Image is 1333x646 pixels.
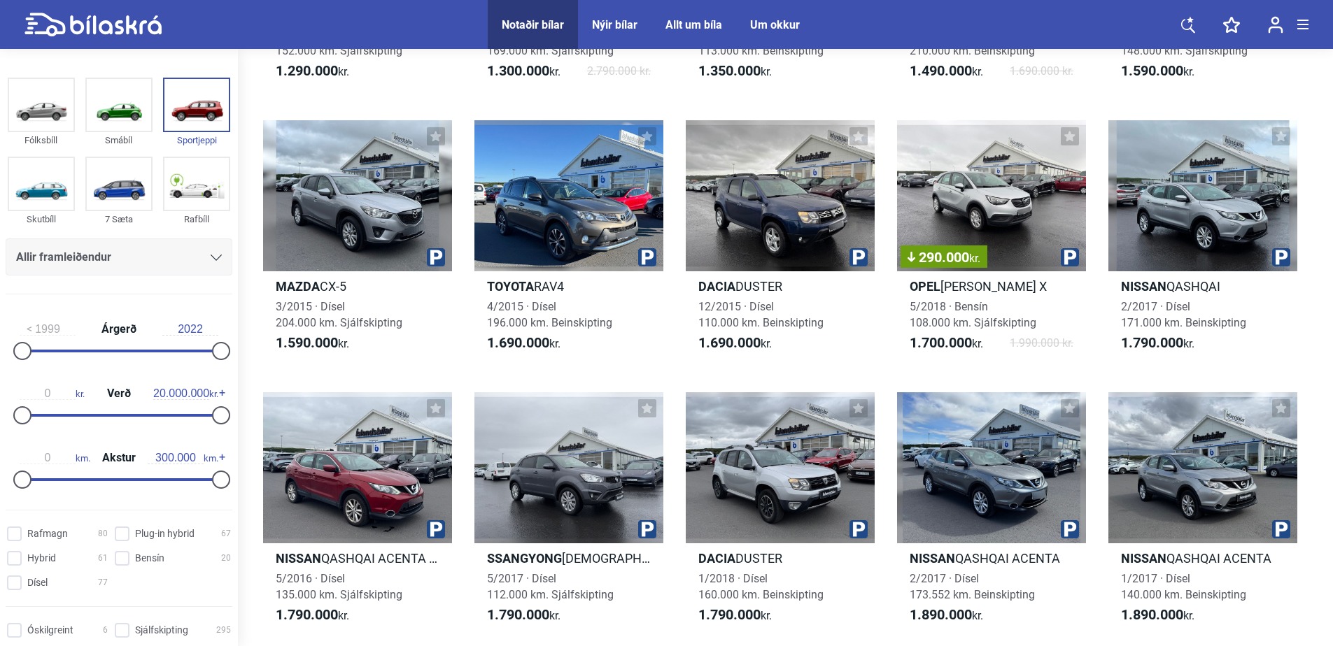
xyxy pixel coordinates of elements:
[1121,62,1183,79] b: 1.590.000
[487,335,560,352] span: kr.
[487,300,612,329] span: 4/2015 · Dísel 196.000 km. Beinskipting
[263,392,452,636] a: NissanQASHQAI ACENTA 2WD5/2016 · Dísel135.000 km. Sjálfskipting1.790.000kr.
[474,550,663,566] h2: [DEMOGRAPHIC_DATA]
[163,132,230,148] div: Sportjeppi
[910,606,972,623] b: 1.890.000
[698,607,772,624] span: kr.
[750,18,800,31] a: Um okkur
[638,248,656,266] img: parking.png
[1121,551,1166,566] b: Nissan
[263,550,452,566] h2: QASHQAI ACENTA 2WD
[698,300,824,329] span: 12/2015 · Dísel 110.000 km. Beinskipting
[849,520,868,538] img: parking.png
[908,250,980,264] span: 290.000
[910,607,983,624] span: kr.
[686,278,875,294] h2: DUSTER
[1121,300,1246,329] span: 2/2017 · Dísel 171.000 km. Beinskipting
[1108,550,1297,566] h2: QASHQAI ACENTA
[20,452,90,464] span: km.
[698,279,735,294] b: Dacia
[487,607,560,624] span: kr.
[910,572,1035,601] span: 2/2017 · Dísel 173.552 km. Beinskipting
[276,62,338,79] b: 1.290.000
[135,526,195,541] span: Plug-in hybrid
[1121,607,1194,624] span: kr.
[427,520,445,538] img: parking.png
[1061,520,1079,538] img: parking.png
[276,279,320,294] b: Mazda
[1121,63,1194,80] span: kr.
[98,551,108,566] span: 61
[85,211,153,227] div: 7 Sæta
[276,606,338,623] b: 1.790.000
[1061,248,1079,266] img: parking.png
[27,551,56,566] span: Hybrid
[98,575,108,590] span: 77
[665,18,722,31] div: Allt um bíla
[276,572,402,601] span: 5/2016 · Dísel 135.000 km. Sjálfskipting
[587,63,651,80] span: 2.790.000 kr.
[487,551,562,566] b: Ssangyong
[897,120,1086,364] a: 290.000kr.Opel[PERSON_NAME] X5/2018 · Bensín108.000 km. Sjálfskipting1.700.000kr.1.990.000 kr.
[910,300,1036,329] span: 5/2018 · Bensín 108.000 km. Sjálfskipting
[897,278,1086,294] h2: [PERSON_NAME] X
[910,334,972,351] b: 1.700.000
[221,551,231,566] span: 20
[276,300,402,329] span: 3/2015 · Dísel 204.000 km. Sjálfskipting
[103,623,108,638] span: 6
[1010,63,1073,80] span: 1.690.000 kr.
[153,387,218,400] span: kr.
[897,392,1086,636] a: NissanQASHQAI ACENTA2/2017 · Dísel173.552 km. Beinskipting1.890.000kr.
[592,18,637,31] a: Nýir bílar
[1272,248,1290,266] img: parking.png
[910,551,955,566] b: Nissan
[698,334,761,351] b: 1.690.000
[1121,334,1183,351] b: 1.790.000
[487,572,614,601] span: 5/2017 · Dísel 112.000 km. Sjálfskipting
[148,452,218,464] span: km.
[263,278,452,294] h2: CX-5
[474,120,663,364] a: ToyotaRAV44/2015 · Dísel196.000 km. Beinskipting1.690.000kr.
[104,388,134,399] span: Verð
[686,550,875,566] h2: DUSTER
[27,526,68,541] span: Rafmagn
[276,607,349,624] span: kr.
[20,387,85,400] span: kr.
[487,334,549,351] b: 1.690.000
[502,18,564,31] a: Notaðir bílar
[27,575,48,590] span: Dísel
[698,551,735,566] b: Dacia
[1121,279,1166,294] b: Nissan
[474,392,663,636] a: Ssangyong[DEMOGRAPHIC_DATA]5/2017 · Dísel112.000 km. Sjálfskipting1.790.000kr.
[686,392,875,636] a: DaciaDUSTER1/2018 · Dísel160.000 km. Beinskipting1.790.000kr.
[849,248,868,266] img: parking.png
[8,132,75,148] div: Fólksbíll
[98,324,140,335] span: Árgerð
[221,526,231,541] span: 67
[474,278,663,294] h2: RAV4
[276,63,349,80] span: kr.
[1108,120,1297,364] a: NissanQASHQAI2/2017 · Dísel171.000 km. Beinskipting1.790.000kr.
[487,606,549,623] b: 1.790.000
[698,62,761,79] b: 1.350.000
[910,62,972,79] b: 1.490.000
[897,550,1086,566] h2: QASHQAI ACENTA
[487,63,560,80] span: kr.
[910,335,983,352] span: kr.
[1108,278,1297,294] h2: QASHQAI
[16,247,111,267] span: Allir framleiðendur
[698,606,761,623] b: 1.790.000
[1268,16,1283,34] img: user-login.svg
[1010,335,1073,352] span: 1.990.000 kr.
[276,551,321,566] b: Nissan
[427,248,445,266] img: parking.png
[98,526,108,541] span: 80
[698,335,772,352] span: kr.
[487,279,534,294] b: Toyota
[135,623,188,638] span: Sjálfskipting
[969,252,980,265] span: kr.
[910,63,983,80] span: kr.
[638,520,656,538] img: parking.png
